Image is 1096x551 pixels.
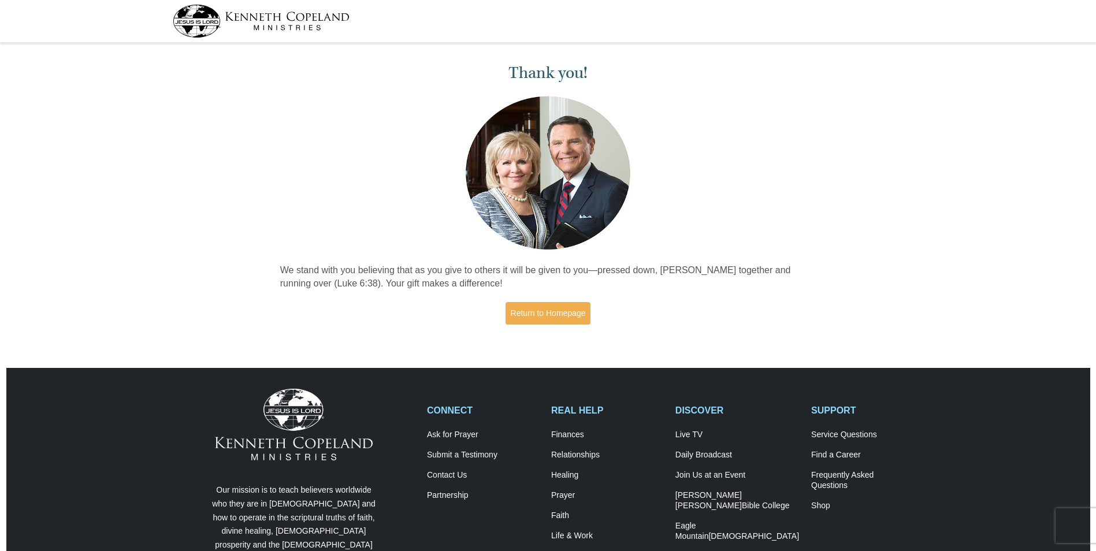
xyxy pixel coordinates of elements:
[427,470,539,481] a: Contact Us
[427,490,539,501] a: Partnership
[551,470,663,481] a: Healing
[675,450,799,460] a: Daily Broadcast
[215,389,373,460] img: Kenneth Copeland Ministries
[811,470,923,491] a: Frequently AskedQuestions
[551,490,663,501] a: Prayer
[173,5,350,38] img: kcm-header-logo.svg
[463,94,633,252] img: Kenneth and Gloria
[551,511,663,521] a: Faith
[551,430,663,440] a: Finances
[551,450,663,460] a: Relationships
[811,450,923,460] a: Find a Career
[427,450,539,460] a: Submit a Testimony
[811,430,923,440] a: Service Questions
[427,430,539,440] a: Ask for Prayer
[280,64,816,83] h1: Thank you!
[742,501,790,510] span: Bible College
[675,430,799,440] a: Live TV
[427,405,539,416] h2: CONNECT
[506,302,591,325] a: Return to Homepage
[675,405,799,416] h2: DISCOVER
[811,501,923,511] a: Shop
[675,490,799,511] a: [PERSON_NAME] [PERSON_NAME]Bible College
[551,531,663,541] a: Life & Work
[551,405,663,416] h2: REAL HELP
[675,470,799,481] a: Join Us at an Event
[675,521,799,542] a: Eagle Mountain[DEMOGRAPHIC_DATA]
[708,531,799,541] span: [DEMOGRAPHIC_DATA]
[811,405,923,416] h2: SUPPORT
[280,264,816,291] p: We stand with you believing that as you give to others it will be given to you—pressed down, [PER...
